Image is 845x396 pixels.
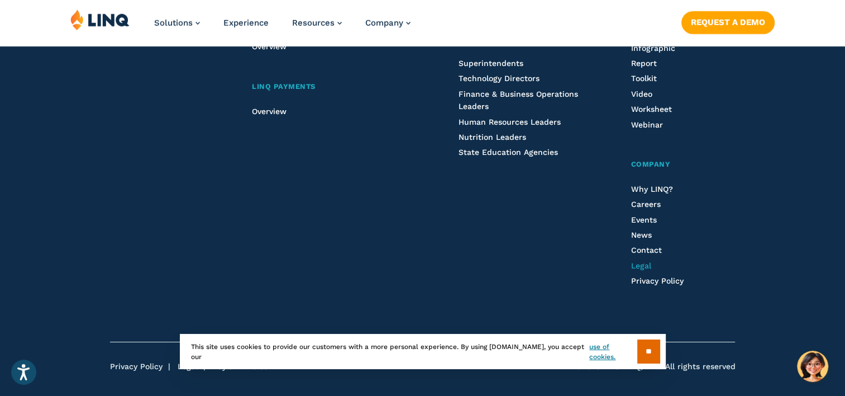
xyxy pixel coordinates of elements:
a: use of cookies. [589,342,637,362]
a: Webinar [631,120,663,129]
nav: Button Navigation [681,9,775,34]
a: Legal [631,261,651,270]
a: Privacy Policy [631,276,684,285]
span: Solutions [154,18,193,28]
a: Resources [292,18,342,28]
a: Nutrition Leaders [459,133,526,142]
a: State Education Agencies [459,148,558,157]
a: Infographic [631,44,675,53]
a: Toolkit [631,74,657,83]
div: This site uses cookies to provide our customers with a more personal experience. By using [DOMAIN... [180,334,666,369]
span: Resources [292,18,335,28]
a: Finance & Business Operations Leaders [459,89,578,111]
button: Hello, have a question? Let’s chat. [797,351,828,382]
a: Solutions [154,18,200,28]
a: Report [631,59,657,68]
a: Experience [223,18,269,28]
a: Events [631,215,657,224]
a: Overview [252,42,287,51]
a: Why LINQ? [631,185,673,194]
nav: Primary Navigation [154,9,410,46]
a: Contact [631,246,662,254]
a: Overview [252,107,287,116]
a: Careers [631,200,661,209]
a: Company [631,159,736,171]
span: Company [631,160,671,168]
span: LINQ Payments [252,82,316,91]
a: Video [631,89,652,98]
a: Superintendents [459,59,523,68]
a: News [631,230,652,239]
img: LINQ | K‑12 Software [70,9,130,30]
span: Company [365,18,403,28]
a: Company [365,18,410,28]
a: Human Resources Leaders [459,117,561,126]
a: LINQ Payments [252,81,412,93]
a: Worksheet [631,105,672,114]
a: Request a Demo [681,11,775,34]
a: Technology Directors [459,74,540,83]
